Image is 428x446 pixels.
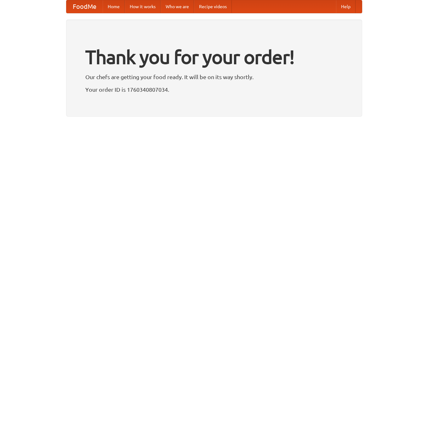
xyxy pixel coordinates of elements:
h1: Thank you for your order! [85,42,343,72]
a: Home [103,0,125,13]
a: Who we are [161,0,194,13]
p: Our chefs are getting your food ready. It will be on its way shortly. [85,72,343,82]
p: Your order ID is 1760340807034. [85,85,343,94]
a: FoodMe [66,0,103,13]
a: Help [336,0,356,13]
a: How it works [125,0,161,13]
a: Recipe videos [194,0,232,13]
